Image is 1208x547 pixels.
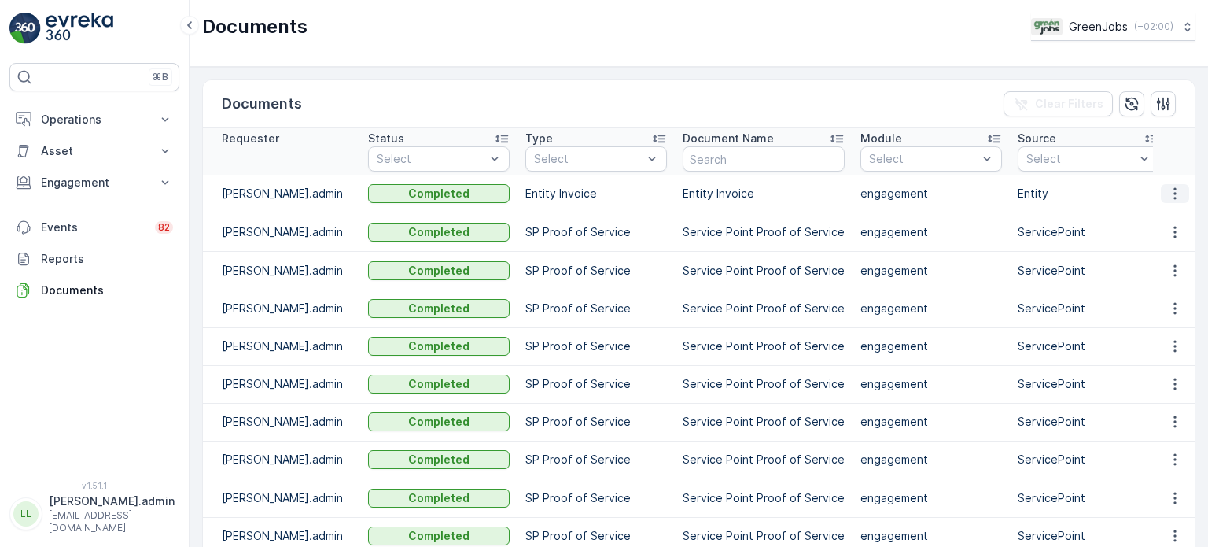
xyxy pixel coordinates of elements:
[408,452,470,468] p: Completed
[222,131,279,146] p: Requester
[158,221,170,234] p: 82
[860,414,1002,430] p: engagement
[525,131,553,146] p: Type
[377,151,485,167] p: Select
[408,528,470,544] p: Completed
[1069,19,1128,35] p: GreenJobs
[1026,151,1135,167] p: Select
[202,14,308,39] p: Documents
[368,337,510,356] button: Completed
[1031,13,1195,41] button: GreenJobs(+02:00)
[368,527,510,545] button: Completed
[9,275,179,306] a: Documents
[408,414,470,430] p: Completed
[368,489,510,508] button: Completed
[222,490,352,506] p: [PERSON_NAME].admin
[1018,186,1159,201] p: Entity
[408,338,470,354] p: Completed
[9,212,179,243] a: Events82
[368,223,510,242] button: Completed
[41,175,148,190] p: Engagement
[9,167,179,198] button: Engagement
[49,509,175,534] p: [EMAIL_ADDRESS][DOMAIN_NAME]
[525,263,667,279] p: SP Proof of Service
[860,452,1002,468] p: engagement
[683,414,845,430] p: Service Point Proof of Service
[525,224,667,240] p: SP Proof of Service
[683,131,774,146] p: Document Name
[9,13,41,44] img: logo
[525,338,667,354] p: SP Proof of Service
[534,151,643,167] p: Select
[1018,131,1056,146] p: Source
[525,414,667,430] p: SP Proof of Service
[41,112,148,128] p: Operations
[222,528,352,544] p: [PERSON_NAME].admin
[222,224,352,240] p: [PERSON_NAME].admin
[525,490,667,506] p: SP Proof of Service
[1018,452,1159,468] p: ServicePoint
[222,452,352,468] p: [PERSON_NAME].admin
[683,376,845,392] p: Service Point Proof of Service
[46,13,113,44] img: logo_light-DOdMpM7g.png
[860,490,1002,506] p: engagement
[153,71,168,83] p: ⌘B
[1018,490,1159,506] p: ServicePoint
[860,528,1002,544] p: engagement
[9,493,179,534] button: LL[PERSON_NAME].admin[EMAIL_ADDRESS][DOMAIN_NAME]
[860,263,1002,279] p: engagement
[860,224,1002,240] p: engagement
[1018,376,1159,392] p: ServicePoint
[13,501,39,527] div: LL
[525,376,667,392] p: SP Proof of Service
[222,414,352,430] p: [PERSON_NAME].admin
[408,490,470,506] p: Completed
[368,131,404,146] p: Status
[408,301,470,316] p: Completed
[222,186,352,201] p: [PERSON_NAME].admin
[368,184,510,203] button: Completed
[683,263,845,279] p: Service Point Proof of Service
[525,528,667,544] p: SP Proof of Service
[525,186,667,201] p: Entity Invoice
[408,224,470,240] p: Completed
[408,186,470,201] p: Completed
[860,338,1002,354] p: engagement
[9,104,179,135] button: Operations
[49,493,175,509] p: [PERSON_NAME].admin
[368,299,510,318] button: Completed
[41,283,173,298] p: Documents
[1031,18,1063,35] img: Green_Jobs_Logo.png
[860,186,1002,201] p: engagement
[683,490,845,506] p: Service Point Proof of Service
[683,301,845,316] p: Service Point Proof of Service
[9,481,179,490] span: v 1.51.1
[1018,224,1159,240] p: ServicePoint
[222,301,352,316] p: [PERSON_NAME].admin
[683,452,845,468] p: Service Point Proof of Service
[1004,91,1113,116] button: Clear Filters
[1018,301,1159,316] p: ServicePoint
[408,376,470,392] p: Completed
[41,251,173,267] p: Reports
[1018,263,1159,279] p: ServicePoint
[525,452,667,468] p: SP Proof of Service
[222,338,352,354] p: [PERSON_NAME].admin
[1134,20,1173,33] p: ( +02:00 )
[860,376,1002,392] p: engagement
[41,220,145,235] p: Events
[368,450,510,469] button: Completed
[368,261,510,280] button: Completed
[869,151,978,167] p: Select
[222,263,352,279] p: [PERSON_NAME].admin
[408,263,470,279] p: Completed
[368,412,510,431] button: Completed
[683,146,845,172] input: Search
[9,135,179,167] button: Asset
[1035,96,1103,112] p: Clear Filters
[368,375,510,394] button: Completed
[683,338,845,354] p: Service Point Proof of Service
[683,186,845,201] p: Entity Invoice
[683,224,845,240] p: Service Point Proof of Service
[222,93,302,115] p: Documents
